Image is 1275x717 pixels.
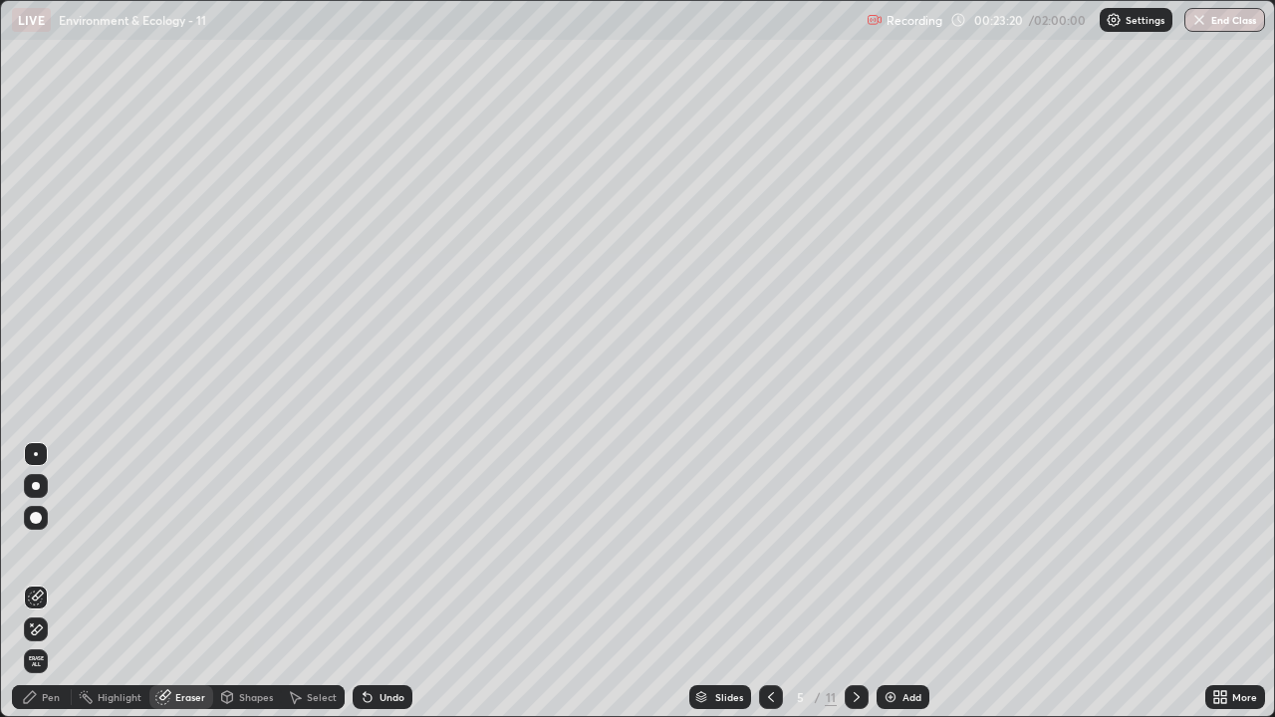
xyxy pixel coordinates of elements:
div: / [815,691,821,703]
div: 5 [791,691,811,703]
img: add-slide-button [883,689,898,705]
div: Undo [380,692,404,702]
div: Add [902,692,921,702]
p: Recording [887,13,942,28]
div: Select [307,692,337,702]
p: LIVE [18,12,45,28]
div: Slides [715,692,743,702]
p: Environment & Ecology - 11 [59,12,206,28]
p: Settings [1126,15,1164,25]
img: end-class-cross [1191,12,1207,28]
div: Pen [42,692,60,702]
div: Highlight [98,692,141,702]
div: Shapes [239,692,273,702]
img: recording.375f2c34.svg [867,12,883,28]
span: Erase all [25,655,47,667]
button: End Class [1184,8,1265,32]
div: 11 [825,688,837,706]
div: More [1232,692,1257,702]
div: Eraser [175,692,205,702]
img: class-settings-icons [1106,12,1122,28]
